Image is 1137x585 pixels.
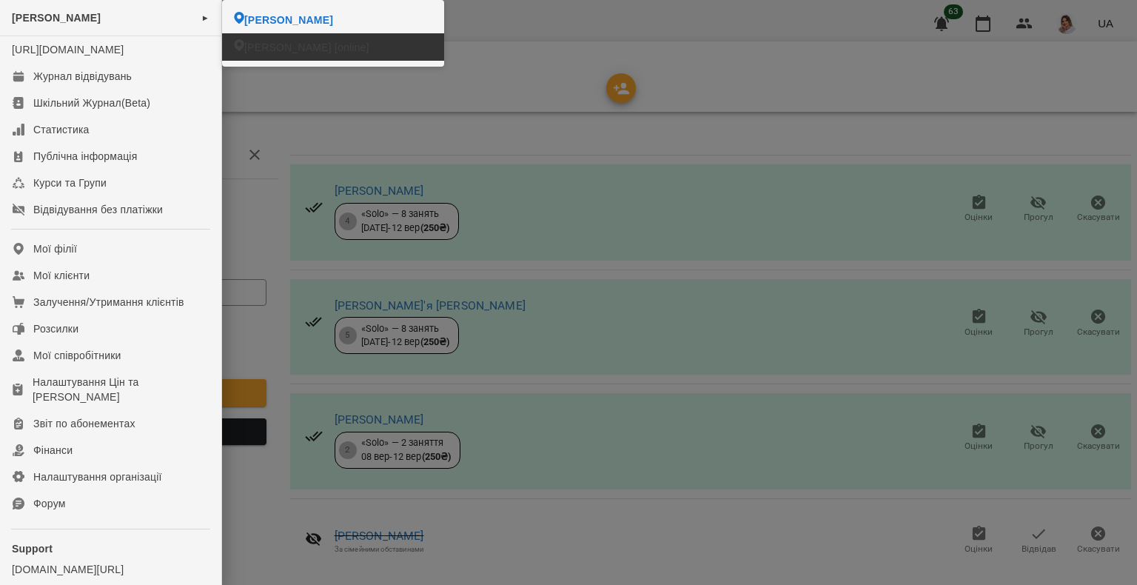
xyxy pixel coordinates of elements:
span: [PERSON_NAME] [online] [244,40,369,55]
div: Статистика [33,122,90,137]
div: Фінанси [33,443,73,458]
div: Мої клієнти [33,268,90,283]
span: [PERSON_NAME] [244,13,333,27]
a: [DOMAIN_NAME][URL] [12,562,209,577]
div: Відвідування без платіжки [33,202,163,217]
div: Форум [33,496,66,511]
div: Налаштування організації [33,469,162,484]
div: Публічна інформація [33,149,137,164]
div: Курси та Групи [33,175,107,190]
div: Журнал відвідувань [33,69,132,84]
span: [PERSON_NAME] [12,12,101,24]
div: Налаштування Цін та [PERSON_NAME] [33,375,209,404]
div: Шкільний Журнал(Beta) [33,96,150,110]
div: Мої філії [33,241,77,256]
p: Support [12,541,209,556]
div: Звіт по абонементах [33,416,135,431]
div: Розсилки [33,321,78,336]
a: [URL][DOMAIN_NAME] [12,44,124,56]
div: Мої співробітники [33,348,121,363]
div: Залучення/Утримання клієнтів [33,295,184,310]
span: ► [201,12,209,24]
